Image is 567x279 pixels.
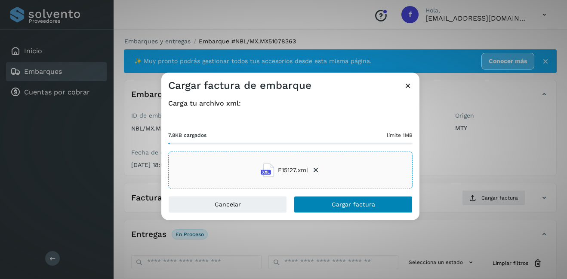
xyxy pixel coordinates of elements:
span: F15127.xml [278,166,308,175]
button: Cargar factura [294,196,413,213]
button: Cancelar [168,196,287,213]
h3: Cargar factura de embarque [168,79,311,92]
span: 7.8KB cargados [168,132,206,139]
span: límite 1MB [387,132,413,139]
span: Cargar factura [332,202,375,208]
h4: Carga tu archivo xml: [168,99,413,107]
span: Cancelar [215,202,241,208]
